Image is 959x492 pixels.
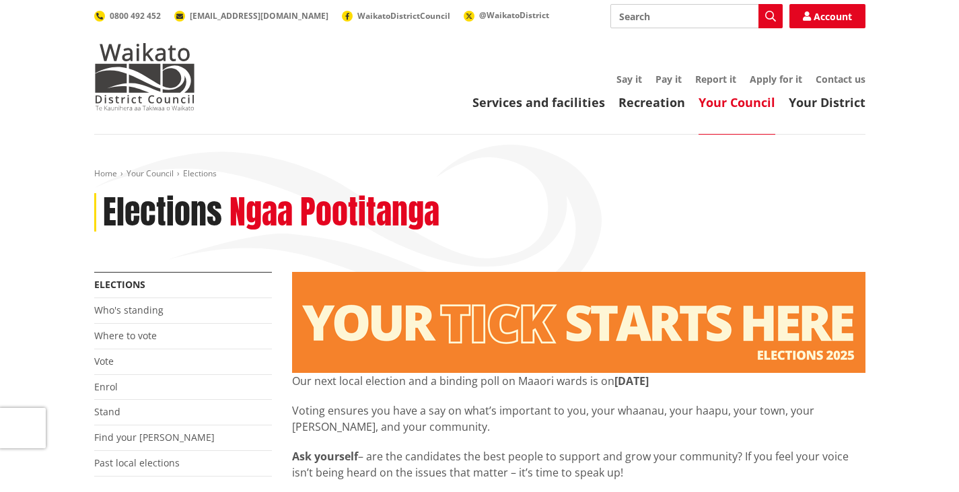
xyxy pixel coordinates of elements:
[94,329,157,342] a: Where to vote
[655,73,682,85] a: Pay it
[464,9,549,21] a: @WaikatoDistrict
[94,43,195,110] img: Waikato District Council - Te Kaunihera aa Takiwaa o Waikato
[699,94,775,110] a: Your Council
[110,10,161,22] span: 0800 492 452
[816,73,865,85] a: Contact us
[292,448,865,481] p: – are the candidates the best people to support and grow your community? If you feel your voice i...
[616,73,642,85] a: Say it
[94,405,120,418] a: Stand
[695,73,736,85] a: Report it
[127,168,174,179] a: Your Council
[292,402,865,435] p: Voting ensures you have a say on what’s important to you, your whaanau, your haapu, your town, yo...
[94,456,180,469] a: Past local elections
[174,10,328,22] a: [EMAIL_ADDRESS][DOMAIN_NAME]
[94,380,118,393] a: Enrol
[94,355,114,367] a: Vote
[357,10,450,22] span: WaikatoDistrictCouncil
[94,431,215,444] a: Find your [PERSON_NAME]
[94,168,117,179] a: Home
[103,193,222,232] h1: Elections
[610,4,783,28] input: Search input
[614,374,649,388] strong: [DATE]
[94,10,161,22] a: 0800 492 452
[618,94,685,110] a: Recreation
[94,168,865,180] nav: breadcrumb
[94,278,145,291] a: Elections
[94,304,164,316] a: Who's standing
[472,94,605,110] a: Services and facilities
[479,9,549,21] span: @WaikatoDistrict
[750,73,802,85] a: Apply for it
[183,168,217,179] span: Elections
[292,449,358,464] strong: Ask yourself
[292,373,865,389] p: Our next local election and a binding poll on Maaori wards is on
[342,10,450,22] a: WaikatoDistrictCouncil
[789,94,865,110] a: Your District
[190,10,328,22] span: [EMAIL_ADDRESS][DOMAIN_NAME]
[789,4,865,28] a: Account
[292,272,865,373] img: Elections - Website banner
[229,193,439,232] h2: Ngaa Pootitanga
